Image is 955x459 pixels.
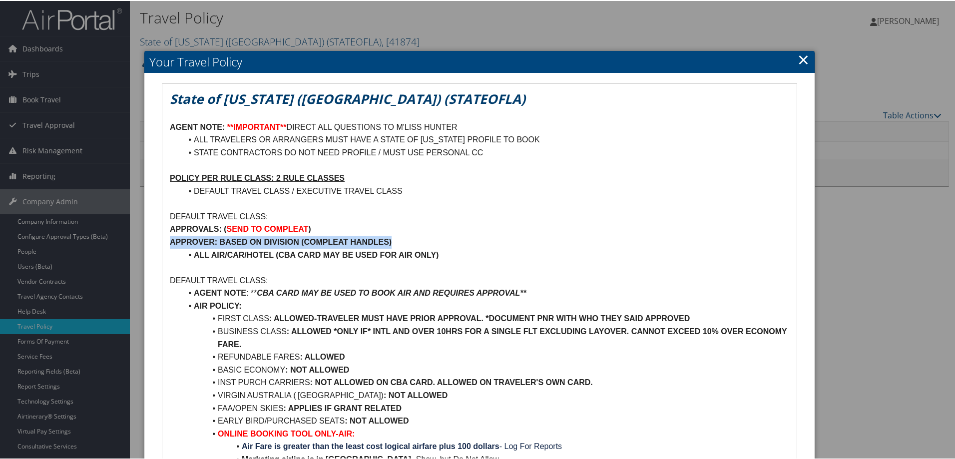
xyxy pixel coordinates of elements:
[170,224,222,232] strong: APPROVALS:
[194,250,439,258] strong: ALL AIR/CAR/HOTEL (CBA CARD MAY BE USED FOR AIR ONLY)
[170,173,345,181] u: POLICY PER RULE CLASS: 2 RULE CLASSES
[308,224,311,232] strong: )
[227,224,309,232] strong: SEND TO COMPLEAT
[798,48,809,68] a: Close
[182,145,789,158] li: STATE CONTRACTORS DO NOT NEED PROFILE / MUST USE PERSONAL CC
[269,313,690,322] strong: : ALLOWED-TRAVELER MUST HAVE PRIOR APPROVAL. *DOCUMENT PNR WITH WHO THEY SAID APPROVED
[257,288,526,296] em: CBA CARD MAY BE USED TO BOOK AIR AND REQUIRES APPROVAL**
[182,311,789,324] li: FIRST CLASS
[170,122,225,130] strong: AGENT NOTE:
[384,390,448,399] strong: : NOT ALLOWED
[182,324,789,350] li: BUSINESS CLASS
[170,209,789,222] p: DEFAULT TRAVEL CLASS:
[170,120,789,133] p: DIRECT ALL QUESTIONS TO M'LISS HUNTER
[284,403,402,412] strong: : APPLIES IF GRANT RELATED
[182,350,789,363] li: REFUNDABLE FARES
[345,416,409,424] strong: : NOT ALLOWED
[170,237,392,245] strong: APPROVER: BASED ON DIVISION (COMPLEAT HANDLES)
[170,89,525,107] em: State of [US_STATE] ([GEOGRAPHIC_DATA]) (STATEOFLA)
[218,326,789,348] strong: : ALLOWED *ONLY IF* INTL AND OVER 10HRS FOR A SINGLE FLT EXCLUDING LAYOVER. CANNOT EXCEED 10% OVE...
[218,429,355,437] strong: ONLINE BOOKING TOOL ONLY-AIR:
[144,50,815,72] h2: Your Travel Policy
[182,363,789,376] li: BASIC ECONOMY
[224,224,226,232] strong: (
[194,301,242,309] strong: AIR POLICY:
[170,273,789,286] p: DEFAULT TRAVEL CLASS:
[194,288,246,296] strong: AGENT NOTE
[182,375,789,388] li: INST PURCH CARRIERS
[285,365,349,373] strong: : NOT ALLOWED
[300,352,345,360] strong: : ALLOWED
[242,441,499,450] strong: Air Fare is greater than the least cost logical airfare plus 100 dollars
[182,132,789,145] li: ALL TRAVELERS OR ARRANGERS MUST HAVE A STATE OF [US_STATE] PROFILE TO BOOK
[182,401,789,414] li: FAA/OPEN SKIES
[310,377,593,386] strong: : NOT ALLOWED ON CBA CARD. ALLOWED ON TRAVELER'S OWN CARD.
[182,388,789,401] li: VIRGIN AUSTRALIA ( [GEOGRAPHIC_DATA])
[182,414,789,427] li: EARLY BIRD/PURCHASED SEATS
[182,184,789,197] li: DEFAULT TRAVEL CLASS / EXECUTIVE TRAVEL CLASS
[499,441,562,450] span: - Log For Reports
